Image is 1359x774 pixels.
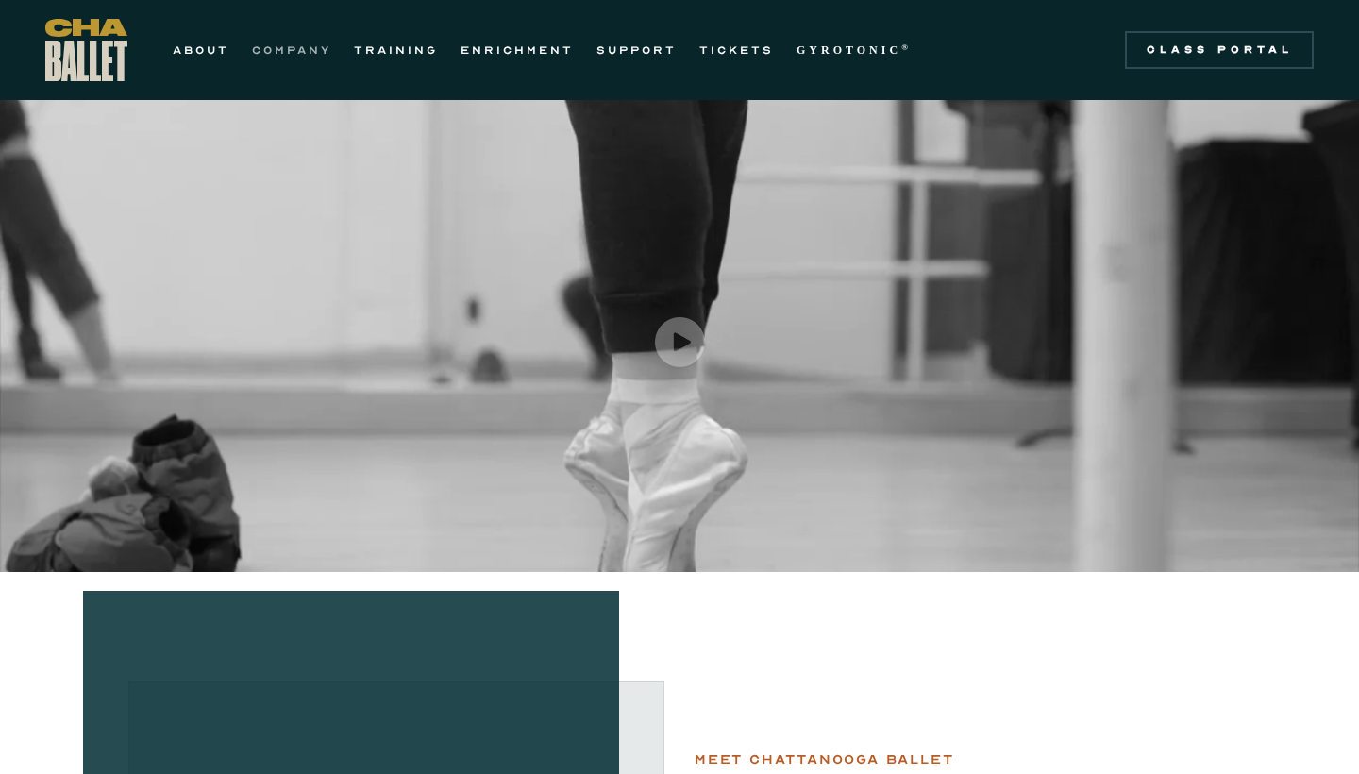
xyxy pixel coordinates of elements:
[901,42,912,52] sup: ®
[797,43,901,57] strong: GYROTONIC
[596,39,677,61] a: SUPPORT
[461,39,574,61] a: ENRICHMENT
[45,19,127,81] a: home
[699,39,774,61] a: TICKETS
[354,39,438,61] a: TRAINING
[173,39,229,61] a: ABOUT
[695,749,953,771] div: Meet chattanooga ballet
[252,39,331,61] a: COMPANY
[797,39,912,61] a: GYROTONIC®
[1125,31,1314,69] a: Class Portal
[1136,42,1302,58] div: Class Portal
